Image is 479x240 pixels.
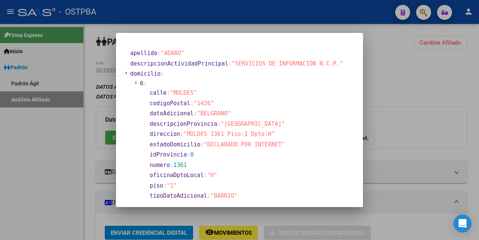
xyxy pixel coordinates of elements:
span: : [217,121,221,127]
span: : [207,192,211,199]
span: datoAdicional [150,110,193,117]
span: "SERVICIOS DE INFORMACIÓN N.C.P." [232,60,343,67]
span: "MOLDES 1361 Piso:1 Dpto:H" [183,131,275,137]
span: tipoDatoAdicional [150,192,207,199]
span: : [180,131,183,137]
span: "MOLDES" [170,89,197,96]
span: : [170,162,173,168]
span: idProvincia [150,151,187,158]
span: : [143,80,147,87]
span: : [228,60,232,67]
span: descripcionProvincia [150,121,217,127]
span: numero [150,162,170,168]
span: "[GEOGRAPHIC_DATA]" [221,121,285,127]
span: "BELGRANO" [197,110,231,117]
span: 0 [190,151,193,158]
span: descripcionActividadPrincipal [130,60,228,67]
span: "BARRIO" [211,192,238,199]
span: piso [150,182,163,189]
span: : [204,172,207,179]
span: : [187,151,190,158]
span: direccion [150,131,180,137]
span: : [163,182,167,189]
span: "1426" [193,100,214,107]
span: : [200,141,204,148]
span: "ADARO" [161,50,184,57]
span: codigoPostal [150,100,190,107]
span: "DECLARADO POR INTERNET" [204,141,285,148]
span: "H" [207,172,217,179]
span: calle [150,89,167,96]
span: : [167,89,170,96]
span: : [193,110,197,117]
span: apellido [130,50,157,57]
span: oficinaDptoLocal [150,172,204,179]
span: estadoDomicilio [150,141,200,148]
span: : [190,100,193,107]
div: Open Intercom Messenger [454,215,472,233]
span: 1361 [173,162,187,168]
span: : [161,70,164,77]
span: "1" [167,182,177,189]
span: : [157,50,161,57]
span: 0 [140,80,143,87]
span: domicilio [130,70,161,77]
